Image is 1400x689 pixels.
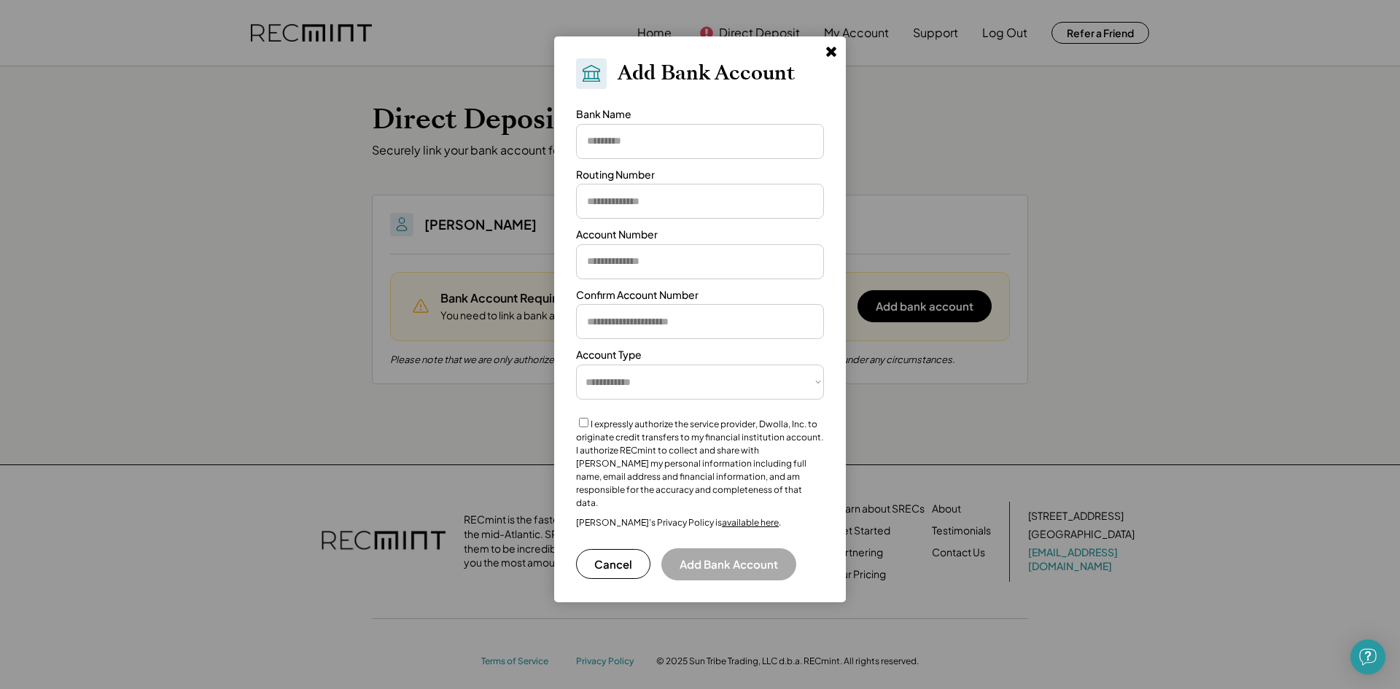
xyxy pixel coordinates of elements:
div: Routing Number [576,168,655,182]
div: Account Number [576,227,658,242]
a: available here [722,517,779,528]
img: Bank.svg [580,63,602,85]
div: Bank Name [576,107,631,122]
div: Account Type [576,348,642,362]
label: I expressly authorize the service provider, Dwolla, Inc. to originate credit transfers to my fina... [576,419,823,508]
div: Confirm Account Number [576,288,699,303]
h2: Add Bank Account [618,61,795,86]
div: [PERSON_NAME]’s Privacy Policy is . [576,517,781,529]
div: Open Intercom Messenger [1350,639,1385,674]
button: Add Bank Account [661,548,796,580]
button: Cancel [576,549,650,579]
